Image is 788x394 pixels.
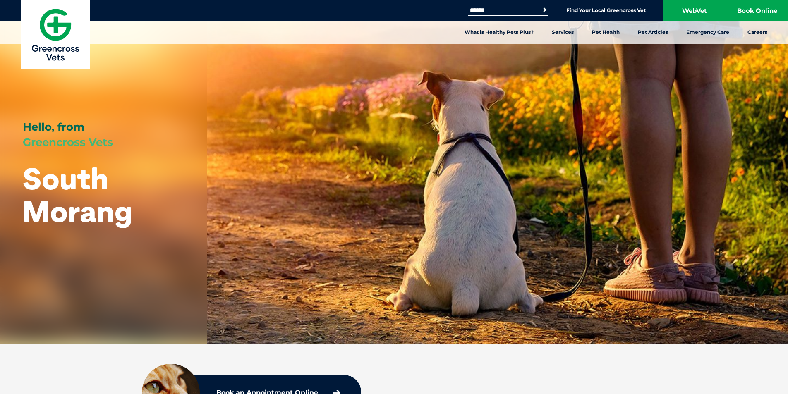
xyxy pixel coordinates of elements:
[23,136,113,149] span: Greencross Vets
[541,6,549,14] button: Search
[738,21,776,44] a: Careers
[583,21,629,44] a: Pet Health
[543,21,583,44] a: Services
[677,21,738,44] a: Emergency Care
[23,120,84,134] span: Hello, from
[629,21,677,44] a: Pet Articles
[566,7,646,14] a: Find Your Local Greencross Vet
[455,21,543,44] a: What is Healthy Pets Plus?
[23,162,184,227] h1: South Morang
